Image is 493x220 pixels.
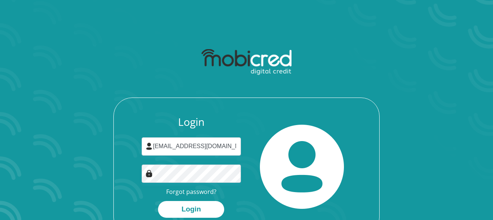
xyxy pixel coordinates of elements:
[158,201,224,218] button: Login
[202,49,291,75] img: mobicred logo
[145,170,153,177] img: Image
[142,137,241,156] input: Username
[142,116,241,128] h3: Login
[166,188,216,196] a: Forgot password?
[145,143,153,150] img: user-icon image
